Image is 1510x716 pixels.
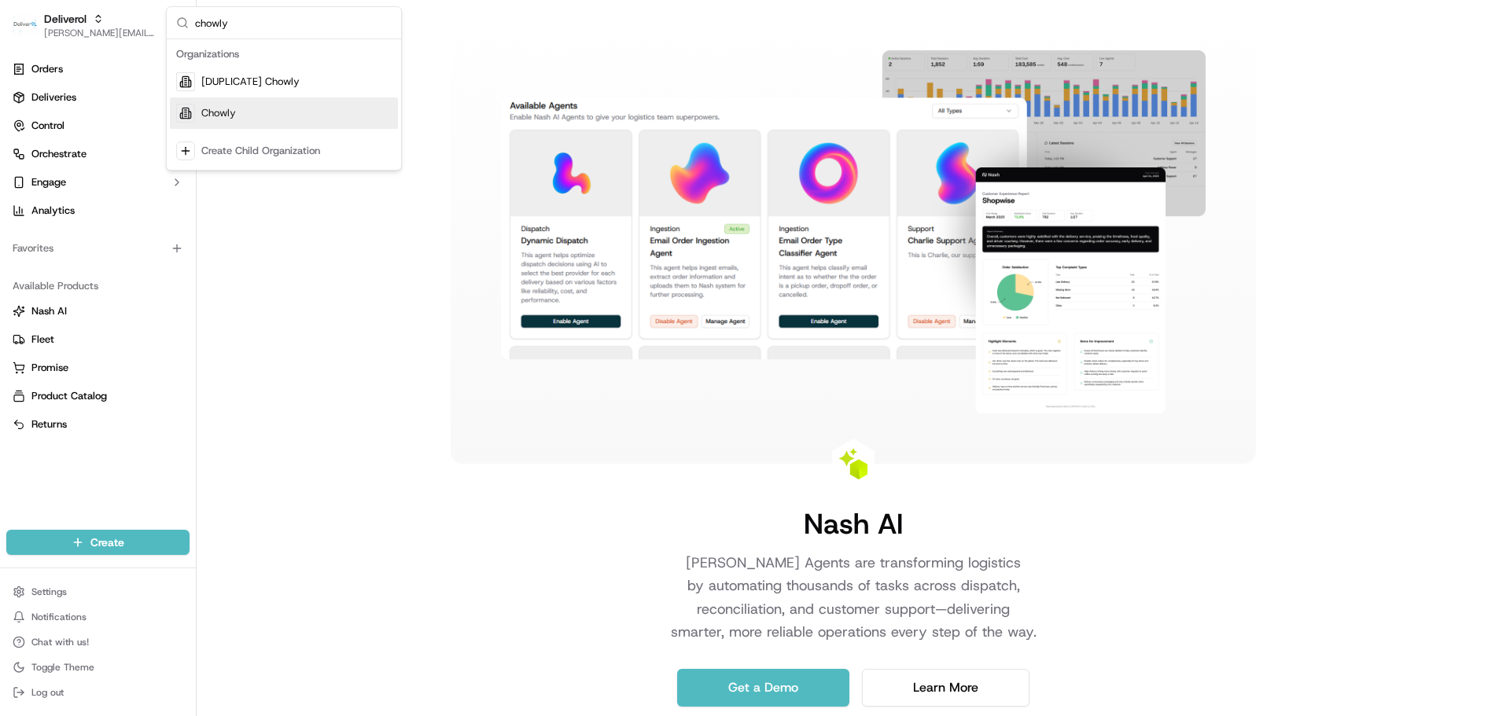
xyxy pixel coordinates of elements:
[6,113,190,138] button: Control
[90,534,124,550] span: Create
[33,150,61,178] img: 8571987876998_91fb9ceb93ad5c398215_72.jpg
[244,201,286,220] button: See all
[31,147,87,161] span: Orchestrate
[6,198,190,223] a: Analytics
[31,62,63,76] span: Orders
[6,606,190,628] button: Notifications
[6,681,190,703] button: Log out
[16,353,28,365] div: 📗
[6,581,190,603] button: Settings
[6,656,190,678] button: Toggle Theme
[131,244,136,256] span: •
[157,390,190,402] span: Pylon
[31,389,107,403] span: Product Catalog
[16,204,105,217] div: Past conversations
[201,75,300,89] span: [DUPLICATE] Chowly
[6,299,190,324] button: Nash AI
[133,353,145,365] div: 💻
[13,304,183,318] a: Nash AI
[16,63,286,88] p: Welcome 👋
[71,150,258,166] div: Start new chat
[6,141,190,167] button: Orchestrate
[6,236,190,261] div: Favorites
[6,355,190,380] button: Promise
[111,389,190,402] a: Powered byPylon
[6,412,190,437] button: Returns
[31,611,87,623] span: Notifications
[31,332,54,347] span: Fleet
[49,286,127,299] span: [PERSON_NAME]
[195,7,392,39] input: Search...
[44,11,87,27] button: Deliverol
[139,244,171,256] span: [DATE]
[6,631,190,653] button: Chat with us!
[31,361,68,375] span: Promise
[167,39,401,170] div: Suggestions
[170,42,398,66] div: Organizations
[31,90,76,105] span: Deliveries
[9,345,127,373] a: 📗Knowledge Base
[16,16,47,47] img: Nash
[13,332,183,347] a: Fleet
[838,448,869,479] img: Landing Page Icon
[13,361,183,375] a: Promise
[862,669,1029,707] a: Learn More
[13,417,183,431] a: Returns
[149,351,252,367] span: API Documentation
[139,286,171,299] span: [DATE]
[31,636,89,648] span: Chat with us!
[31,686,64,699] span: Log out
[6,530,190,555] button: Create
[13,14,38,36] img: Deliverol
[44,27,157,39] button: [PERSON_NAME][EMAIL_ADDRESS][DOMAIN_NAME]
[201,106,236,120] span: Chowly
[16,271,41,296] img: Jeff Sasse
[6,384,190,409] button: Product Catalog
[31,586,67,598] span: Settings
[6,85,190,110] a: Deliveries
[131,286,136,299] span: •
[31,661,94,674] span: Toggle Theme
[49,244,127,256] span: [PERSON_NAME]
[6,327,190,352] button: Fleet
[501,50,1206,413] img: Landing Page Image
[127,345,259,373] a: 💻API Documentation
[31,351,120,367] span: Knowledge Base
[201,144,320,158] div: Create Child Organization
[71,166,216,178] div: We're available if you need us!
[804,508,903,539] h1: Nash AI
[267,155,286,174] button: Start new chat
[6,6,163,44] button: DeliverolDeliverol[PERSON_NAME][EMAIL_ADDRESS][DOMAIN_NAME]
[6,57,190,82] a: Orders
[31,304,67,318] span: Nash AI
[6,170,190,195] button: Engage
[31,417,67,431] span: Returns
[41,101,283,118] input: Got a question? Start typing here...
[13,389,183,403] a: Product Catalog
[31,204,75,218] span: Analytics
[677,669,849,707] a: Get a Demo
[6,274,190,299] div: Available Products
[16,150,44,178] img: 1736555255976-a54dd68f-1ca7-489b-9aae-adbdc363a1c4
[31,175,66,189] span: Engage
[31,119,64,133] span: Control
[16,229,41,254] img: Jeff Sasse
[652,552,1055,644] p: [PERSON_NAME] Agents are transforming logistics by automating thousands of tasks across dispatch,...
